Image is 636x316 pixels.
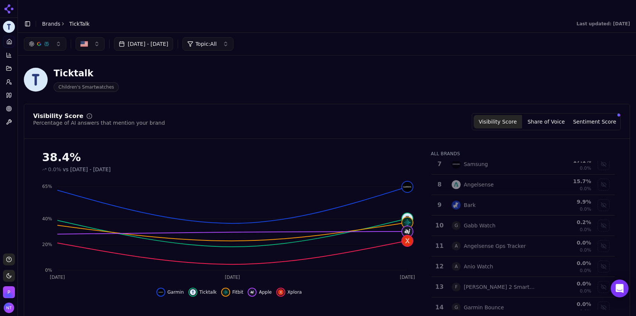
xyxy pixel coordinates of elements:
[432,256,615,277] tr: 12AAnio Watch0.0%0.0%Show anio watch data
[188,288,217,297] button: Hide ticktalk data
[402,182,413,192] img: garmin
[42,21,60,27] a: Brands
[402,217,413,228] img: fitbit
[452,303,461,312] span: G
[580,309,591,315] span: 0.0%
[435,303,444,312] div: 14
[54,82,119,92] span: Children's Smartwatches
[42,20,90,28] nav: breadcrumb
[42,216,52,221] tspan: 40%
[544,280,591,287] div: 0.0 %
[225,275,240,280] tspan: [DATE]
[33,113,83,119] div: Visibility Score
[544,178,591,185] div: 15.7 %
[464,283,537,291] div: [PERSON_NAME] 2 Smartwatch
[522,115,570,128] button: Share of Voice
[464,222,495,229] div: Gabb Watch
[464,242,526,250] div: Angelsense Gps Tracker
[544,259,591,267] div: 0.0 %
[48,166,61,173] span: 0.0%
[221,288,244,297] button: Hide fitbit data
[570,115,619,128] button: Sentiment Score
[4,303,14,313] button: Open user button
[3,286,15,298] button: Open organization switcher
[474,115,522,128] button: Visibility Score
[544,218,591,226] div: 0.2 %
[435,283,444,291] div: 13
[452,221,461,230] span: G
[611,280,629,297] div: Open Intercom Messenger
[42,184,52,189] tspan: 65%
[248,288,271,297] button: Hide apple data
[435,201,444,210] div: 9
[195,40,217,48] span: Topic: All
[464,160,488,168] div: Samsung
[114,37,173,51] button: [DATE] - [DATE]
[435,160,444,169] div: 7
[580,227,591,233] span: 0.0%
[598,158,610,170] button: Show samsung data
[580,247,591,253] span: 0.0%
[54,67,119,79] div: Ticktalk
[402,236,413,246] img: xplora
[452,242,461,250] span: A
[598,240,610,252] button: Show angelsense gps tracker data
[580,268,591,274] span: 0.0%
[190,289,196,295] img: ticktalk
[435,180,444,189] div: 8
[287,289,302,295] span: Xplora
[452,201,461,210] img: bark
[464,263,493,270] div: Anio Watch
[158,289,164,295] img: garmin
[249,289,255,295] img: apple
[402,213,413,224] img: ticktalk
[3,21,15,33] img: TickTalk
[580,186,591,192] span: 0.0%
[464,181,494,188] div: Angelsense
[452,180,461,189] img: angelsense
[42,151,416,164] div: 38.4%
[598,199,610,211] button: Show bark data
[544,198,591,205] div: 9.9 %
[200,289,217,295] span: Ticktalk
[544,239,591,246] div: 0.0 %
[400,275,415,280] tspan: [DATE]
[580,288,591,294] span: 0.0%
[276,288,302,297] button: Hide xplora data
[42,242,52,247] tspan: 20%
[432,216,615,236] tr: 10GGabb Watch0.2%0.0%Show gabb watch data
[576,21,630,27] div: Last updated: [DATE]
[3,286,15,298] img: Perrill
[80,40,88,48] img: US
[45,268,52,273] tspan: 0%
[435,242,444,250] div: 11
[432,154,615,175] tr: 7samsungSamsung17.1%0.0%Show samsung data
[63,166,111,173] span: vs [DATE] - [DATE]
[464,201,476,209] div: Bark
[232,289,244,295] span: Fitbit
[464,304,504,311] div: Garmin Bounce
[259,289,271,295] span: Apple
[452,283,461,291] span: F
[278,289,284,295] img: xplora
[452,262,461,271] span: A
[432,236,615,256] tr: 11AAngelsense Gps Tracker0.0%0.0%Show angelsense gps tracker data
[598,281,610,293] button: Show filip 2 smartwatch data
[50,275,65,280] tspan: [DATE]
[435,262,444,271] div: 12
[4,303,14,313] img: Nate Tower
[580,165,591,171] span: 0.0%
[598,261,610,272] button: Show anio watch data
[402,226,413,237] img: apple
[452,160,461,169] img: samsung
[168,289,184,295] span: Garmin
[33,119,165,127] div: Percentage of AI answers that mention your brand
[69,20,90,28] span: TickTalk
[598,220,610,232] button: Show gabb watch data
[435,221,444,230] div: 10
[598,301,610,313] button: Show garmin bounce data
[598,179,610,191] button: Show angelsense data
[580,206,591,212] span: 0.0%
[223,289,229,295] img: fitbit
[432,195,615,216] tr: 9barkBark9.9%0.0%Show bark data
